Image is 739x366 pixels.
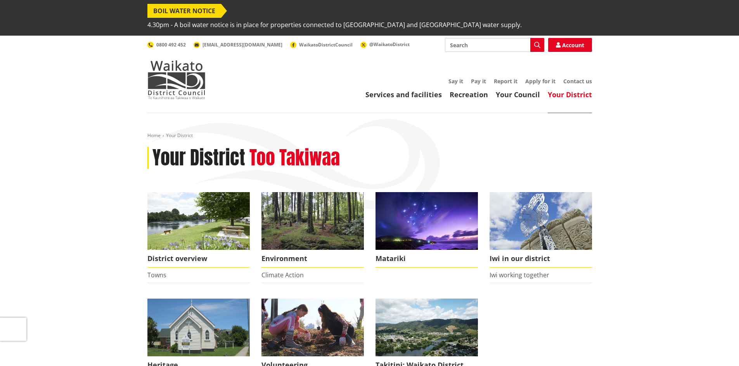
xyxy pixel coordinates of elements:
[450,90,488,99] a: Recreation
[147,18,522,32] span: 4.30pm - A boil water notice is in place for properties connected to [GEOGRAPHIC_DATA] and [GEOGR...
[360,41,410,48] a: @WaikatoDistrict
[147,192,250,268] a: Ngaruawahia 0015 District overview
[147,271,166,279] a: Towns
[376,250,478,268] span: Matariki
[369,41,410,48] span: @WaikatoDistrict
[490,192,592,250] img: Turangawaewae Ngaruawahia
[299,41,353,48] span: WaikatoDistrictCouncil
[156,41,186,48] span: 0800 492 452
[147,60,206,99] img: Waikato District Council - Te Kaunihera aa Takiwaa o Waikato
[548,38,592,52] a: Account
[445,38,544,52] input: Search input
[448,77,463,85] a: Say it
[496,90,540,99] a: Your Council
[290,41,353,48] a: WaikatoDistrictCouncil
[249,147,340,169] h2: Too Takiwaa
[152,147,245,169] h1: Your District
[202,41,282,48] span: [EMAIL_ADDRESS][DOMAIN_NAME]
[147,192,250,250] img: Ngaruawahia 0015
[147,299,250,356] img: Raglan Church
[147,41,186,48] a: 0800 492 452
[194,41,282,48] a: [EMAIL_ADDRESS][DOMAIN_NAME]
[525,77,556,85] a: Apply for it
[563,77,592,85] a: Contact us
[365,90,442,99] a: Services and facilities
[166,132,193,139] span: Your District
[490,250,592,268] span: Iwi in our district
[147,250,250,268] span: District overview
[376,192,478,268] a: Matariki
[261,271,304,279] a: Climate Action
[261,299,364,356] img: volunteer icon
[376,299,478,356] img: ngaaruawaahia
[261,192,364,268] a: Environment
[490,271,549,279] a: Iwi working together
[376,192,478,250] img: Matariki over Whiaangaroa
[261,192,364,250] img: biodiversity- Wright's Bush_16x9 crop
[147,4,221,18] span: BOIL WATER NOTICE
[261,250,364,268] span: Environment
[548,90,592,99] a: Your District
[490,192,592,268] a: Turangawaewae Ngaruawahia Iwi in our district
[471,77,486,85] a: Pay it
[147,132,592,139] nav: breadcrumb
[494,77,517,85] a: Report it
[147,132,161,139] a: Home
